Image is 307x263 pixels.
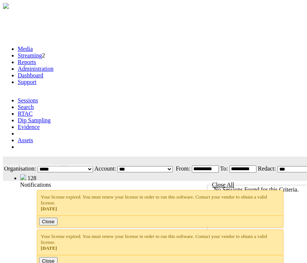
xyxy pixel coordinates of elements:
[18,104,34,110] a: Search
[41,194,280,212] div: Your license expired. You must renew your license in order to run this software. Contact your ven...
[18,66,54,72] a: Administration
[42,52,45,59] span: 2
[28,175,37,181] span: 128
[18,72,43,78] a: Dashboard
[18,59,36,65] a: Reports
[18,79,37,85] a: Support
[18,46,33,52] a: Media
[20,182,289,188] div: Notifications
[18,124,40,130] a: Evidence
[39,218,58,225] button: Close
[18,52,42,59] a: Streaming
[41,245,57,251] span: [DATE]
[20,174,26,180] img: bell25.png
[18,117,51,123] a: Dip Sampling
[212,182,234,188] a: Close All
[3,3,9,9] img: arrow-3.png
[41,234,280,251] div: Your license expired. You must renew your license in order to run this software. Contact your ven...
[41,206,57,211] span: [DATE]
[18,137,33,143] a: Assets
[18,97,38,104] a: Sessions
[18,111,32,117] a: RTAC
